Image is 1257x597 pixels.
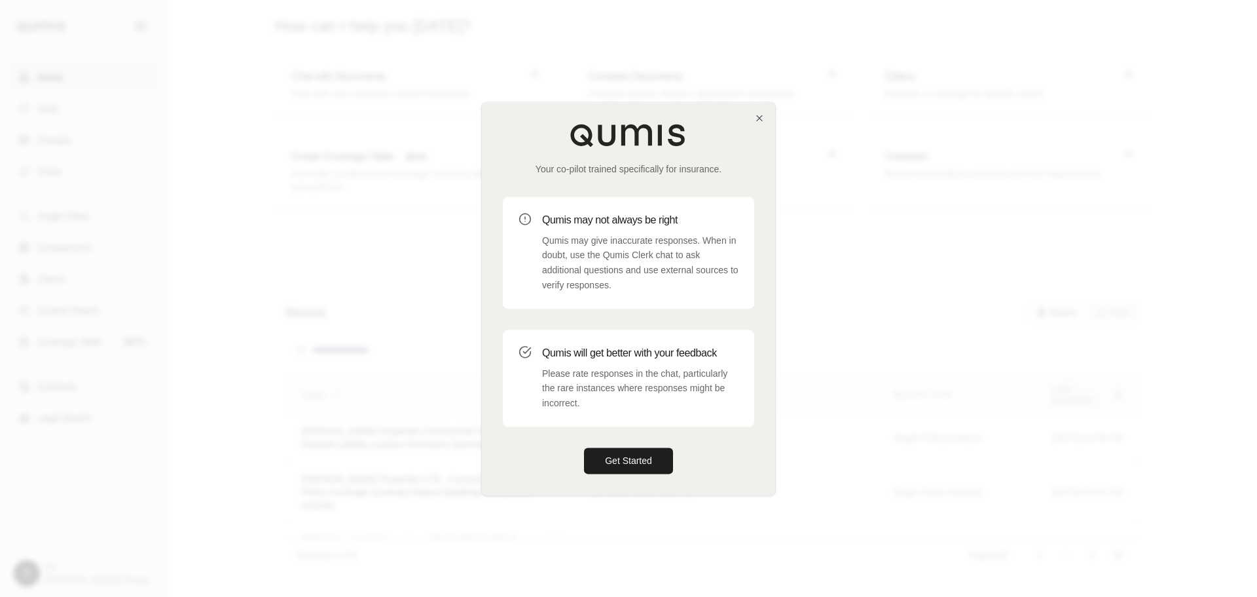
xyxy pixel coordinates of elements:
[570,123,687,147] img: Qumis Logo
[542,345,738,361] h3: Qumis will get better with your feedback
[584,448,673,474] button: Get Started
[542,212,738,228] h3: Qumis may not always be right
[542,366,738,411] p: Please rate responses in the chat, particularly the rare instances where responses might be incor...
[542,233,738,293] p: Qumis may give inaccurate responses. When in doubt, use the Qumis Clerk chat to ask additional qu...
[503,163,754,176] p: Your co-pilot trained specifically for insurance.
